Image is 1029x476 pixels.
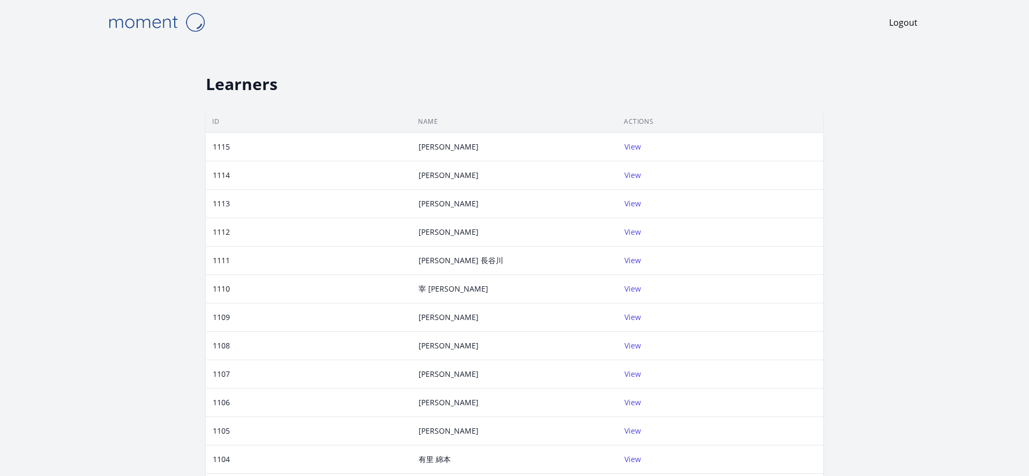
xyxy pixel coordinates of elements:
div: [PERSON_NAME] [412,312,485,323]
th: Actions [617,111,823,133]
a: Logout [889,16,918,29]
div: [PERSON_NAME] [412,142,485,152]
img: Moment [103,9,210,36]
a: View [624,255,641,265]
div: [PERSON_NAME] 長谷川 [412,255,510,266]
a: View [624,170,641,180]
a: View [624,397,641,407]
div: 1115 [206,142,236,152]
div: 1106 [206,397,236,408]
div: 1104 [206,454,236,465]
div: [PERSON_NAME] [412,426,485,436]
a: View [624,454,641,464]
div: [PERSON_NAME] [412,227,485,237]
div: 宰 [PERSON_NAME] [412,284,495,294]
div: 1108 [206,340,236,351]
a: View [624,312,641,322]
th: ID [206,111,412,133]
div: 1114 [206,170,236,181]
div: [PERSON_NAME] [412,170,485,181]
a: View [624,284,641,294]
div: [PERSON_NAME] [412,369,485,380]
a: View [624,142,641,152]
a: View [624,227,641,237]
a: View [624,369,641,379]
a: View [624,426,641,436]
div: [PERSON_NAME] [412,198,485,209]
a: View [624,340,641,351]
div: [PERSON_NAME] [412,340,485,351]
div: 1113 [206,198,236,209]
div: 1111 [206,255,236,266]
div: 1105 [206,426,236,436]
div: 1107 [206,369,236,380]
div: [PERSON_NAME] [412,397,485,408]
div: 1109 [206,312,236,323]
th: Name [412,111,617,133]
div: 1110 [206,284,236,294]
h2: Learners [206,75,823,94]
div: 有里 綿本 [412,454,457,465]
div: 1112 [206,227,236,237]
a: View [624,198,641,209]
